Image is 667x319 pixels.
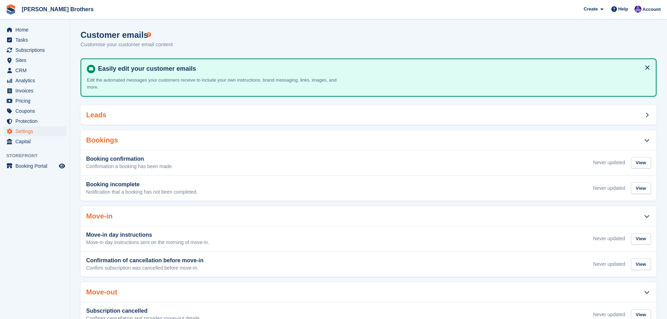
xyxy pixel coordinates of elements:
a: menu [4,116,66,126]
p: Move-in day instructions sent on the morning of move-in. [86,240,209,246]
a: menu [4,65,66,75]
h2: Leads [86,111,106,119]
h3: Booking confirmation [86,156,173,162]
span: Tasks [15,35,57,45]
h3: Move-in day instructions [86,232,209,238]
span: Home [15,25,57,35]
p: Edit the automated messages your customers receive to include your own instructions, brand messag... [87,77,349,90]
span: Booking Portal [15,161,57,171]
span: CRM [15,65,57,75]
div: View [631,157,651,169]
h2: Move-in [86,212,113,220]
div: Never updated [593,261,625,268]
a: menu [4,106,66,116]
img: stora-icon-8386f47178a22dfd0bd8f6a31ec36ba5ce8667c1dd55bd0f319d3a0aa187defe.svg [6,4,16,15]
h2: Bookings [86,136,118,144]
p: Confirm subscription was cancelled before move-in. [86,265,203,271]
span: Coupons [15,106,57,116]
span: Capital [15,137,57,146]
a: menu [4,86,66,96]
h1: Customer emails [81,30,173,40]
h2: Move-out [86,288,117,296]
a: menu [4,137,66,146]
h3: Subscription cancelled [86,308,201,314]
img: Becca Clark [634,6,641,13]
span: Protection [15,116,57,126]
a: Move-in day instructions Move-in day instructions sent on the morning of move-in. Never updated View [81,226,656,251]
span: Account [642,6,661,13]
div: View [631,258,651,270]
div: Never updated [593,185,625,192]
span: Create [584,6,598,13]
div: Tooltip anchor [146,32,152,38]
a: menu [4,45,66,55]
a: menu [4,76,66,85]
div: Never updated [593,311,625,318]
div: Never updated [593,159,625,166]
a: menu [4,55,66,65]
a: [PERSON_NAME] Brothers [19,4,96,15]
a: menu [4,161,66,171]
h4: Easily edit your customer emails [95,65,650,73]
span: Storefront [6,152,70,159]
a: menu [4,25,66,35]
div: View [631,182,651,194]
div: View [631,233,651,245]
span: Subscriptions [15,45,57,55]
p: Confirmation a booking has been made. [86,164,173,170]
span: Help [618,6,628,13]
p: Customise your customer email content [81,41,173,49]
span: Settings [15,126,57,136]
h3: Booking incomplete [86,181,197,188]
a: menu [4,96,66,106]
a: Preview store [58,162,66,170]
div: Never updated [593,235,625,242]
span: Invoices [15,86,57,96]
a: Booking incomplete Notification that a booking has not been completed. Never updated View [81,176,656,201]
a: menu [4,126,66,136]
span: Analytics [15,76,57,85]
a: Confirmation of cancellation before move-in Confirm subscription was cancelled before move-in. Ne... [81,252,656,277]
a: menu [4,35,66,45]
h3: Confirmation of cancellation before move-in [86,257,203,264]
span: Sites [15,55,57,65]
p: Notification that a booking has not been completed. [86,189,197,195]
span: Pricing [15,96,57,106]
a: Booking confirmation Confirmation a booking has been made. Never updated View [81,150,656,175]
